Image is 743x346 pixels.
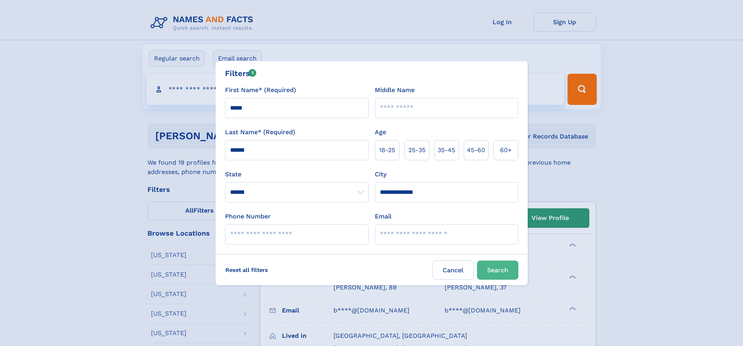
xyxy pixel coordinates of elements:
[375,170,387,179] label: City
[225,128,295,137] label: Last Name* (Required)
[467,145,485,155] span: 45‑60
[477,261,518,280] button: Search
[225,170,369,179] label: State
[225,212,271,221] label: Phone Number
[375,128,386,137] label: Age
[225,67,257,79] div: Filters
[500,145,512,155] span: 60+
[375,85,415,95] label: Middle Name
[375,212,392,221] label: Email
[220,261,273,279] label: Reset all filters
[433,261,474,280] label: Cancel
[438,145,455,155] span: 35‑45
[408,145,426,155] span: 25‑35
[379,145,395,155] span: 18‑25
[225,85,296,95] label: First Name* (Required)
